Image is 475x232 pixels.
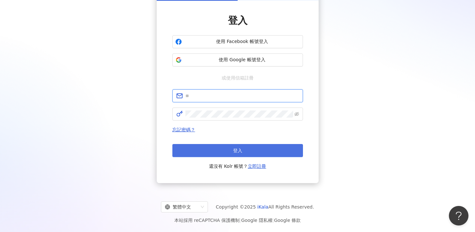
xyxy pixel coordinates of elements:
[184,38,300,45] span: 使用 Facebook 帳號登入
[174,216,301,224] span: 本站採用 reCAPTCHA 保護機制
[449,206,468,225] iframe: Help Scout Beacon - Open
[248,164,266,169] a: 立即註冊
[209,162,266,170] span: 還沒有 Kolr 帳號？
[257,204,268,210] a: iKala
[274,218,301,223] a: Google 條款
[172,53,303,66] button: 使用 Google 帳號登入
[172,35,303,48] button: 使用 Facebook 帳號登入
[216,203,314,211] span: Copyright © 2025 All Rights Reserved.
[240,218,241,223] span: |
[228,15,247,26] span: 登入
[233,148,242,153] span: 登入
[165,202,198,212] div: 繁體中文
[172,144,303,157] button: 登入
[184,57,300,63] span: 使用 Google 帳號登入
[273,218,274,223] span: |
[217,74,258,81] span: 或使用信箱註冊
[241,218,273,223] a: Google 隱私權
[294,112,299,116] span: eye-invisible
[172,127,195,132] a: 忘記密碼？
